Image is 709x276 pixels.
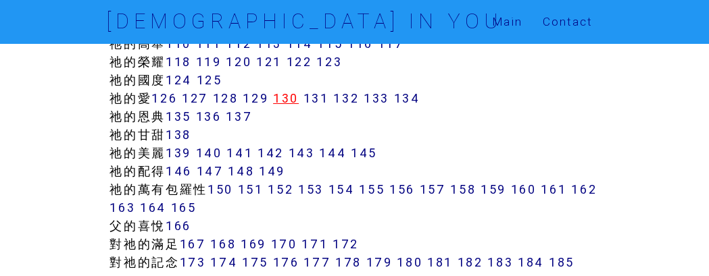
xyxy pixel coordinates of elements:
a: 171 [301,236,328,252]
a: 172 [333,236,359,252]
a: 151 [238,182,264,197]
a: 185 [549,254,574,270]
a: 158 [450,182,476,197]
a: 110 [166,36,191,51]
a: 126 [151,90,177,106]
a: 165 [171,200,197,215]
a: 163 [109,200,135,215]
a: 137 [226,109,252,124]
a: 150 [207,182,233,197]
a: 143 [289,145,315,161]
a: 164 [140,200,166,215]
a: 116 [347,36,373,51]
a: 112 [226,36,251,51]
a: 119 [196,54,222,70]
iframe: Chat [652,215,699,266]
a: 159 [481,182,506,197]
a: 120 [226,54,251,70]
a: 145 [351,145,377,161]
a: 162 [571,182,597,197]
a: 122 [287,54,312,70]
a: 176 [273,254,299,270]
a: 135 [166,109,191,124]
a: 123 [316,54,342,70]
a: 174 [210,254,237,270]
a: 170 [271,236,297,252]
a: 139 [166,145,191,161]
a: 183 [487,254,513,270]
a: 152 [268,182,293,197]
a: 178 [335,254,362,270]
a: 125 [197,72,222,88]
a: 161 [541,182,566,197]
a: 146 [166,163,192,179]
a: 130 [273,90,299,106]
a: 148 [228,163,254,179]
a: 153 [298,182,324,197]
a: 149 [259,163,285,179]
a: 160 [511,182,537,197]
a: 138 [166,127,191,142]
a: 157 [420,182,446,197]
a: 133 [364,90,389,106]
a: 142 [258,145,284,161]
a: 140 [196,145,222,161]
a: 132 [333,90,359,106]
a: 156 [389,182,415,197]
a: 182 [458,254,483,270]
a: 128 [213,90,239,106]
a: 179 [366,254,393,270]
a: 169 [241,236,266,252]
a: 184 [518,254,544,270]
a: 136 [196,109,222,124]
a: 113 [256,36,282,51]
a: 177 [303,254,331,270]
a: 117 [378,36,404,51]
a: 141 [226,145,253,161]
a: 114 [287,36,313,51]
a: 118 [166,54,191,70]
a: 121 [256,54,282,70]
a: 166 [166,218,191,233]
a: 129 [243,90,268,106]
a: 131 [303,90,329,106]
a: 144 [319,145,346,161]
a: 175 [242,254,268,270]
a: 167 [180,236,206,252]
a: 127 [182,90,208,106]
a: 111 [196,36,222,51]
a: 173 [180,254,206,270]
a: 181 [427,254,453,270]
a: 115 [317,36,343,51]
a: 134 [394,90,420,106]
a: 154 [328,182,355,197]
a: 168 [210,236,236,252]
a: 124 [166,72,192,88]
a: 147 [197,163,224,179]
a: 155 [359,182,385,197]
a: 180 [397,254,422,270]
